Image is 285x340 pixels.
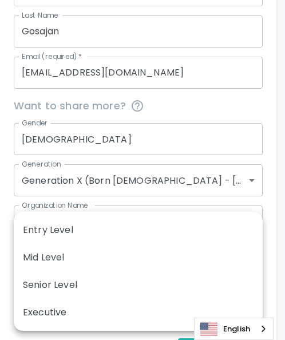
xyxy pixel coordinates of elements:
li: Entry Level [14,216,263,244]
a: English [195,318,273,339]
li: Senior Level [14,271,263,299]
aside: Language selected: English [194,318,274,340]
li: Mid Level [14,244,263,271]
div: Language [194,318,274,340]
li: Executive [14,299,263,326]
